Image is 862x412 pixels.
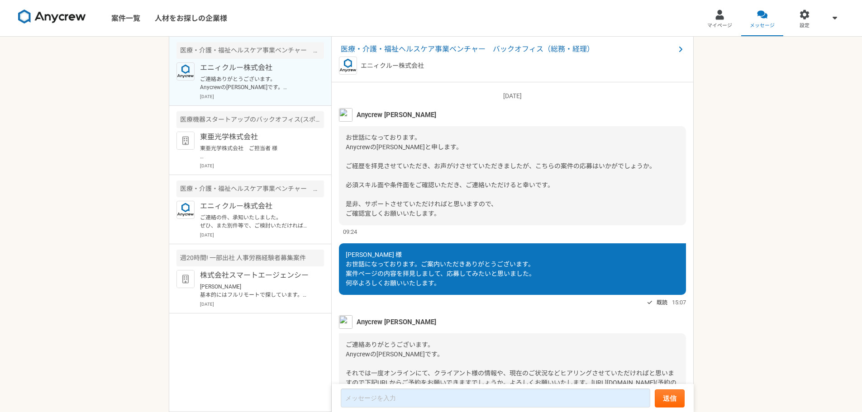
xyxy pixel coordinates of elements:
div: 週20時間! 一部出社 人事労務経験者募集案件 [176,250,324,266]
p: [DATE] [200,162,324,169]
p: エニィクルー株式会社 [200,62,312,73]
span: メッセージ [750,22,775,29]
p: 東亜光学株式会社 ご担当者 様 はじめまして。[PERSON_NAME]と申します。 フリーランスで昼夜問わず柔軟に稼働しており、スタートアップ企業での経理などの経験があります。 もしご興味を持... [200,144,312,161]
p: 東亜光学株式会社 [200,132,312,142]
div: 医療・介護・福祉ヘルスケア事業ベンチャー 処遇改善事務経験者募集 [176,180,324,197]
div: 医療機器スタートアップのバックオフィス(スポット、週1から可) [176,111,324,128]
span: 設定 [800,22,810,29]
span: Anycrew [PERSON_NAME] [357,317,436,327]
span: 15:07 [672,298,686,307]
p: エニィクルー株式会社 [361,61,424,71]
span: ご連絡ありがとうございます。 Anycrewの[PERSON_NAME]です。 それでは一度オンラインにて、クライアント様の情報や、現在のご状況などヒアリングさせていただければと思いますので下記... [346,341,674,386]
p: ご連絡ありがとうございます。 Anycrewの[PERSON_NAME]です。 それでは一度オンラインにて、クライアント様の情報や、現在のご状況などヒアリングさせていただければと思いますので下記... [200,75,312,91]
img: logo_text_blue_01.png [176,62,195,81]
p: ご連絡の件、承知いたしました。 ぜひ、また別件等で、ご検討いただければと思います。 引き続き、よろしくお願いいたします。 [200,213,312,230]
img: logo_text_blue_01.png [176,201,195,219]
button: 送信 [655,389,685,407]
span: 09:24 [343,227,357,236]
p: [DATE] [200,301,324,308]
span: 医療・介護・福祉ヘルスケア事業ベンチャー バックオフィス（総務・経理） [341,44,675,55]
img: logo_text_blue_01.png [339,57,357,75]
img: 8DqYSo04kwAAAAASUVORK5CYII= [18,9,86,24]
a: [URL][DOMAIN_NAME] [591,379,655,386]
img: S__5267474.jpg [339,108,352,122]
span: [PERSON_NAME] 様 お世話になっております。ご案内いただきありがとうございます。 案件ページの内容を拝見しまして、応募してみたいと思いました。 何卒よろしくお願いいたします。 [346,251,535,287]
p: 株式会社スマートエージェンシー [200,270,312,281]
span: マイページ [707,22,732,29]
span: 既読 [657,297,667,308]
img: S__5267474.jpg [339,315,352,329]
p: [DATE] [200,232,324,238]
p: エニィクルー株式会社 [200,201,312,212]
img: default_org_logo-42cde973f59100197ec2c8e796e4974ac8490bb5b08a0eb061ff975e4574aa76.png [176,132,195,150]
span: お世話になっております。 Anycrewの[PERSON_NAME]と申します。 ご経歴を拝見させていただき、お声がけさせていただきましたが、こちらの案件の応募はいかがでしょうか。 必須スキル面... [346,134,656,217]
img: default_org_logo-42cde973f59100197ec2c8e796e4974ac8490bb5b08a0eb061ff975e4574aa76.png [176,270,195,288]
p: [DATE] [339,91,686,101]
span: Anycrew [PERSON_NAME] [357,110,436,120]
p: [PERSON_NAME] 基本的にはフルリモートで探しています。 よろしくお願いします。 [200,283,312,299]
div: 医療・介護・福祉ヘルスケア事業ベンチャー バックオフィス（総務・経理） [176,42,324,59]
p: [DATE] [200,93,324,100]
